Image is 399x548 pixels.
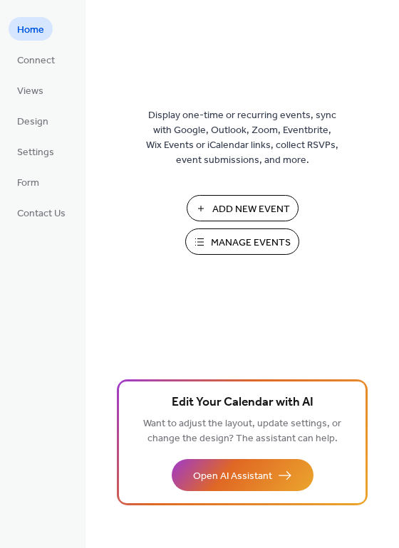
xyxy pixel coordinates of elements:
a: Settings [9,139,63,163]
span: Edit Your Calendar with AI [172,393,313,413]
span: Form [17,176,39,191]
span: Connect [17,53,55,68]
a: Connect [9,48,63,71]
span: Manage Events [211,236,291,251]
span: Want to adjust the layout, update settings, or change the design? The assistant can help. [143,414,341,448]
button: Add New Event [187,195,299,221]
a: Form [9,170,48,194]
span: Views [17,84,43,99]
span: Add New Event [212,202,290,217]
a: Views [9,78,52,102]
a: Design [9,109,57,132]
span: Open AI Assistant [193,469,272,484]
a: Home [9,17,53,41]
span: Home [17,23,44,38]
button: Open AI Assistant [172,459,313,491]
span: Design [17,115,48,130]
span: Display one-time or recurring events, sync with Google, Outlook, Zoom, Eventbrite, Wix Events or ... [146,108,338,168]
button: Manage Events [185,228,299,255]
span: Settings [17,145,54,160]
span: Contact Us [17,206,66,221]
a: Contact Us [9,201,74,224]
